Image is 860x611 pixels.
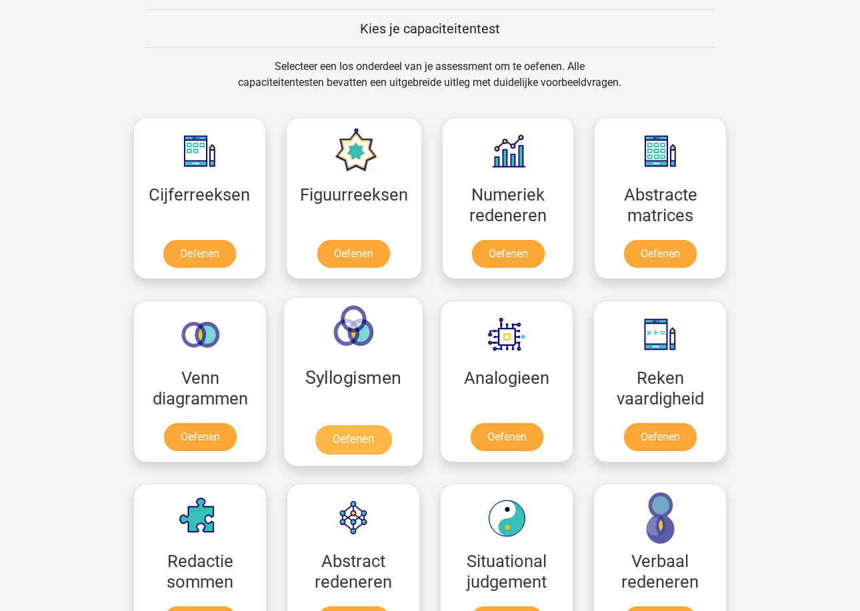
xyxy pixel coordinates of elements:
a: Oefenen [624,423,697,451]
a: Oefenen [624,240,697,268]
a: Oefenen [315,425,391,454]
h5: Kies je capaciteitentest [145,21,715,37]
a: Oefenen [472,240,545,268]
a: Oefenen [163,240,236,268]
a: Oefenen [164,423,237,451]
a: Oefenen [317,240,390,268]
a: Oefenen [471,423,543,451]
div: Selecteer een los onderdeel van je assessment om te oefenen. Alle capaciteitentesten bevatten een... [225,59,634,107]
